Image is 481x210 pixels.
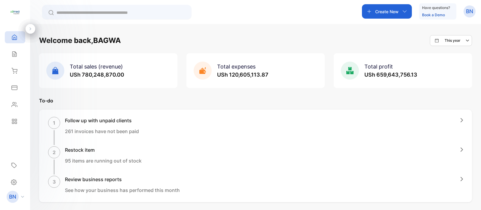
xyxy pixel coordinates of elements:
[53,119,55,126] p: 1
[364,63,393,70] span: Total profit
[362,4,412,19] button: Create New
[65,146,142,154] h1: Restock item
[422,5,450,11] p: Have questions?
[65,128,139,135] p: 261 invoices have not been paid
[70,72,124,78] span: USh 780,248,870.00
[65,157,142,164] p: 95 items are running out of stock
[11,8,20,17] img: logo
[217,72,268,78] span: USh 120,605,113.87
[430,35,472,46] button: This year
[464,4,476,19] button: BN
[445,38,461,43] p: This year
[375,8,399,15] p: Create New
[456,185,481,210] iframe: LiveChat chat widget
[65,187,180,194] p: See how your business has performed this month
[65,117,139,124] h1: Follow up with unpaid clients
[53,149,56,156] p: 2
[65,176,180,183] h1: Review business reports
[466,8,473,15] p: BN
[39,35,121,46] h1: Welcome back, BAGWA
[9,193,16,201] p: BN
[39,97,472,104] p: To-do
[364,72,417,78] span: USh 659,643,756.13
[53,178,56,185] p: 3
[70,63,123,70] span: Total sales (revenue)
[422,13,445,17] a: Book a Demo
[217,63,256,70] span: Total expenses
